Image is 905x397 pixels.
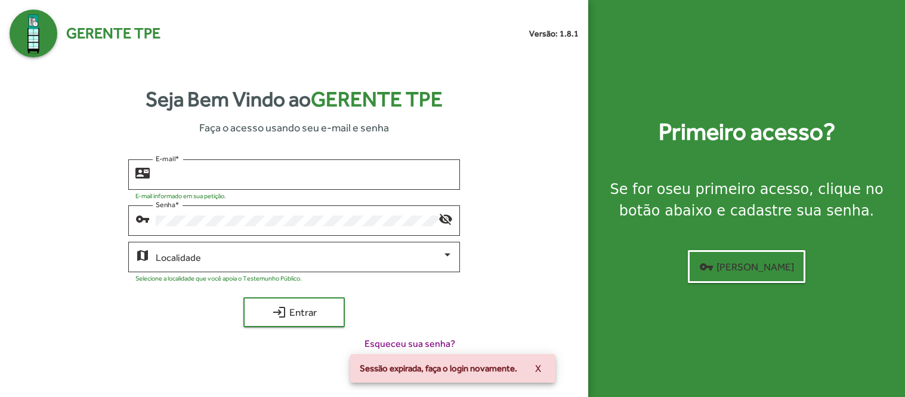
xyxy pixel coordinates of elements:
[135,192,226,199] mat-hint: E-mail informado em sua petição.
[135,211,150,226] mat-icon: vpn_key
[272,305,286,319] mat-icon: login
[243,297,345,327] button: Entrar
[665,181,809,198] strong: seu primeiro acesso
[311,87,443,111] span: Gerente TPE
[535,358,541,379] span: X
[254,301,334,323] span: Entrar
[10,10,57,57] img: Logo Gerente
[529,27,579,40] small: Versão: 1.8.1
[199,119,389,136] span: Faça o acesso usando seu e-mail e senha
[603,179,891,221] div: Se for o , clique no botão abaixo e cadastre sua senha.
[365,337,455,351] span: Esqueceu sua senha?
[66,22,160,45] span: Gerente TPE
[699,260,714,274] mat-icon: vpn_key
[135,165,150,180] mat-icon: contact_mail
[438,211,453,226] mat-icon: visibility_off
[688,250,805,283] button: [PERSON_NAME]
[659,114,835,150] strong: Primeiro acesso?
[135,275,302,282] mat-hint: Selecione a localidade que você apoia o Testemunho Público.
[135,248,150,262] mat-icon: map
[526,358,551,379] button: X
[146,84,443,115] strong: Seja Bem Vindo ao
[699,256,794,278] span: [PERSON_NAME]
[360,362,517,374] span: Sessão expirada, faça o login novamente.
